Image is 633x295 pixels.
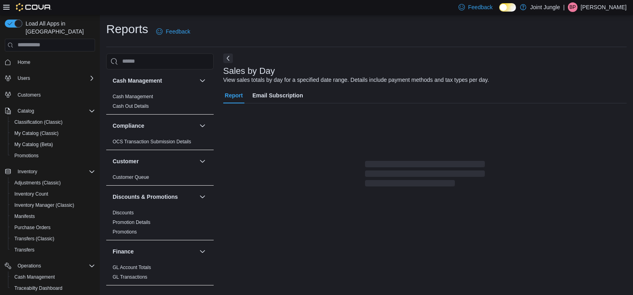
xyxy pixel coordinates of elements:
span: Email Subscription [252,87,303,103]
h3: Sales by Day [223,66,275,76]
span: Customers [18,92,41,98]
span: Cash Management [14,274,55,280]
span: Manifests [14,213,35,220]
button: Next [223,53,233,63]
h3: Customer [113,157,139,165]
p: [PERSON_NAME] [581,2,627,12]
span: Report [225,87,243,103]
button: Classification (Classic) [8,117,98,128]
button: Customer [113,157,196,165]
a: Classification (Classic) [11,117,66,127]
button: Users [2,73,98,84]
button: Inventory [14,167,40,176]
button: Finance [198,247,207,256]
span: Transfers (Classic) [14,236,54,242]
p: | [563,2,565,12]
a: Customer Queue [113,174,149,180]
span: Inventory Manager (Classic) [11,200,95,210]
span: Inventory Count [14,191,48,197]
span: BP [570,2,576,12]
button: Finance [113,247,196,255]
a: Promotion Details [113,220,151,225]
a: Cash Management [113,94,153,99]
span: Catalog [18,108,34,114]
a: Traceabilty Dashboard [11,283,65,293]
span: My Catalog (Beta) [11,140,95,149]
button: Inventory [2,166,98,177]
span: Operations [14,261,95,271]
button: Promotions [8,150,98,161]
button: Transfers [8,244,98,255]
span: My Catalog (Classic) [14,130,59,137]
a: My Catalog (Classic) [11,129,62,138]
span: Transfers [14,247,34,253]
a: Transfers [11,245,38,255]
a: Home [14,57,34,67]
img: Cova [16,3,52,11]
span: Users [14,73,95,83]
button: My Catalog (Beta) [8,139,98,150]
a: GL Transactions [113,274,147,280]
a: Cash Out Details [113,103,149,109]
h3: Compliance [113,122,144,130]
span: Customer Queue [113,174,149,180]
a: Adjustments (Classic) [11,178,64,188]
span: Traceabilty Dashboard [11,283,95,293]
div: View sales totals by day for a specified date range. Details include payment methods and tax type... [223,76,489,84]
a: Manifests [11,212,38,221]
span: Customers [14,89,95,99]
span: Cash Out Details [113,103,149,109]
span: GL Transactions [113,274,147,280]
h1: Reports [106,21,148,37]
span: Manifests [11,212,95,221]
span: Purchase Orders [11,223,95,232]
div: Finance [106,263,214,285]
a: Feedback [153,24,193,40]
span: Promotions [11,151,95,160]
span: Inventory Manager (Classic) [14,202,74,208]
span: My Catalog (Classic) [11,129,95,138]
h3: Discounts & Promotions [113,193,178,201]
span: Promotion Details [113,219,151,226]
span: Traceabilty Dashboard [14,285,62,291]
button: Adjustments (Classic) [8,177,98,188]
span: Transfers [11,245,95,255]
a: Discounts [113,210,134,216]
button: Purchase Orders [8,222,98,233]
span: Loading [365,162,485,188]
span: Promotions [14,152,39,159]
input: Dark Mode [499,3,516,12]
span: Cash Management [11,272,95,282]
a: OCS Transaction Submission Details [113,139,191,145]
div: Bijal Patel [568,2,577,12]
span: Operations [18,263,41,269]
button: Operations [14,261,44,271]
h3: Finance [113,247,134,255]
button: My Catalog (Classic) [8,128,98,139]
a: Promotions [113,229,137,235]
button: Catalog [14,106,37,116]
a: GL Account Totals [113,265,151,270]
span: Load All Apps in [GEOGRAPHIC_DATA] [22,20,95,36]
button: Customer [198,156,207,166]
span: Home [18,59,30,65]
button: Compliance [198,121,207,131]
span: Classification (Classic) [14,119,63,125]
span: Inventory [14,167,95,176]
button: Operations [2,260,98,271]
a: Inventory Manager (Classic) [11,200,77,210]
a: Customers [14,90,44,100]
span: Inventory [18,168,37,175]
button: Compliance [113,122,196,130]
a: Purchase Orders [11,223,54,232]
a: Transfers (Classic) [11,234,58,244]
a: Inventory Count [11,189,52,199]
a: My Catalog (Beta) [11,140,56,149]
button: Discounts & Promotions [113,193,196,201]
button: Cash Management [198,76,207,85]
